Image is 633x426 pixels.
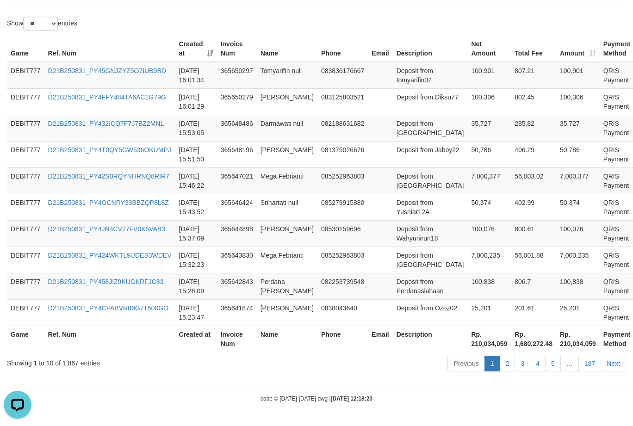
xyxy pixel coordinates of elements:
[511,36,556,62] th: Total Fee
[317,326,368,352] th: Phone
[556,326,600,352] th: Rp. 210,034,059
[368,36,392,62] th: Email
[556,167,600,194] td: 7,000,377
[393,36,468,62] th: Description
[511,194,556,220] td: 402.99
[545,356,561,371] a: 5
[175,273,217,299] td: [DATE] 15:28:09
[217,326,257,352] th: Invoice Num
[257,115,317,141] td: Darmawati null
[467,194,511,220] td: 50,374
[467,88,511,115] td: 100,306
[601,356,626,371] a: Next
[175,115,217,141] td: [DATE] 15:53:05
[560,356,579,371] a: …
[257,273,317,299] td: Perdana [PERSON_NAME]
[556,273,600,299] td: 100,838
[48,278,164,285] a: D21B250831_PY458JIZ9KUGKRFJC83
[4,4,31,31] button: Open LiveChat chat widget
[317,299,368,326] td: 0838043640
[556,194,600,220] td: 50,374
[556,141,600,167] td: 50,786
[257,194,317,220] td: Srihartati null
[317,220,368,247] td: 08530159696
[467,62,511,89] td: 100,901
[217,299,257,326] td: 365641874
[467,141,511,167] td: 50,786
[7,17,77,31] label: Show entries
[467,167,511,194] td: 7,000,377
[556,299,600,326] td: 25,201
[467,326,511,352] th: Rp. 210,034,059
[511,88,556,115] td: 802.45
[217,247,257,273] td: 365643830
[393,299,468,326] td: Deposit from Ozoz02
[217,141,257,167] td: 365648196
[7,273,44,299] td: DEBIT777
[511,62,556,89] td: 807.21
[257,299,317,326] td: [PERSON_NAME]
[317,115,368,141] td: 082188631682
[7,141,44,167] td: DEBIT777
[175,141,217,167] td: [DATE] 15:51:50
[175,88,217,115] td: [DATE] 16:01:29
[257,88,317,115] td: [PERSON_NAME]
[556,62,600,89] td: 100,901
[7,326,44,352] th: Game
[556,247,600,273] td: 7,000,235
[511,273,556,299] td: 806.7
[317,273,368,299] td: 082253739548
[515,356,530,371] a: 3
[467,115,511,141] td: 35,727
[48,252,172,259] a: D21B250831_PY424WKTL9UDES3WDEV
[578,356,601,371] a: 187
[317,36,368,62] th: Phone
[175,299,217,326] td: [DATE] 15:23:47
[217,115,257,141] td: 365648486
[217,167,257,194] td: 365647021
[556,115,600,141] td: 35,727
[511,247,556,273] td: 56,001.88
[556,220,600,247] td: 100,076
[48,173,169,180] a: D21B250831_PY42S0RQYNHRNQ8RIR7
[48,67,166,74] a: D21B250831_PY45GNJZYZ5O7IUB9BD
[217,62,257,89] td: 365650297
[393,247,468,273] td: Deposit from [GEOGRAPHIC_DATA]
[257,167,317,194] td: Mega Febrianti
[393,220,468,247] td: Deposit from Wahyunirun18
[317,62,368,89] td: 083836176667
[467,220,511,247] td: 100,076
[257,141,317,167] td: [PERSON_NAME]
[467,273,511,299] td: 100,838
[556,36,600,62] th: Amount: activate to sort column ascending
[393,167,468,194] td: Deposit from [GEOGRAPHIC_DATA]
[7,62,44,89] td: DEBIT777
[175,247,217,273] td: [DATE] 15:32:23
[257,62,317,89] td: Tomyarifin null
[530,356,546,371] a: 4
[511,115,556,141] td: 285.82
[511,167,556,194] td: 56,003.02
[217,220,257,247] td: 365644898
[48,225,165,233] a: D21B250831_PY4JN4CV77FV0K5VAB3
[257,36,317,62] th: Name
[393,115,468,141] td: Deposit from [GEOGRAPHIC_DATA]
[467,36,511,62] th: Net Amount
[175,220,217,247] td: [DATE] 15:37:09
[48,120,164,127] a: D21B250831_PY432ICQ7F7J7BZ2MNL
[467,247,511,273] td: 7,000,235
[175,36,217,62] th: Created at: activate to sort column ascending
[175,194,217,220] td: [DATE] 15:43:52
[393,273,468,299] td: Deposit from Perdanasiahaan
[511,141,556,167] td: 406.29
[175,326,217,352] th: Created at
[317,88,368,115] td: 083125803521
[217,194,257,220] td: 365646424
[500,356,515,371] a: 2
[317,247,368,273] td: 085252963803
[393,194,468,220] td: Deposit from Yusniar12A
[393,88,468,115] td: Deposit from Diksu77
[217,273,257,299] td: 365642843
[7,299,44,326] td: DEBIT777
[261,395,372,402] small: code © [DATE]-[DATE] dwg |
